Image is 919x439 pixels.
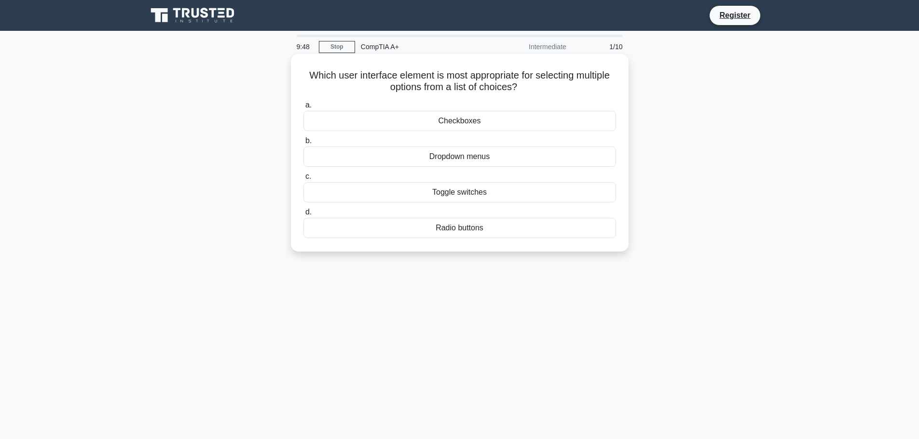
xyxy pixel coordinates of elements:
[488,37,572,56] div: Intermediate
[303,111,616,131] div: Checkboxes
[319,41,355,53] a: Stop
[305,172,311,180] span: c.
[303,218,616,238] div: Radio buttons
[302,69,617,93] h5: Which user interface element is most appropriate for selecting multiple options from a list of ch...
[355,37,488,56] div: CompTIA A+
[305,136,312,145] span: b.
[291,37,319,56] div: 9:48
[572,37,629,56] div: 1/10
[303,182,616,202] div: Toggle switches
[305,208,312,216] span: d.
[305,101,312,109] span: a.
[713,9,756,21] a: Register
[303,146,616,167] div: Dropdown menus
